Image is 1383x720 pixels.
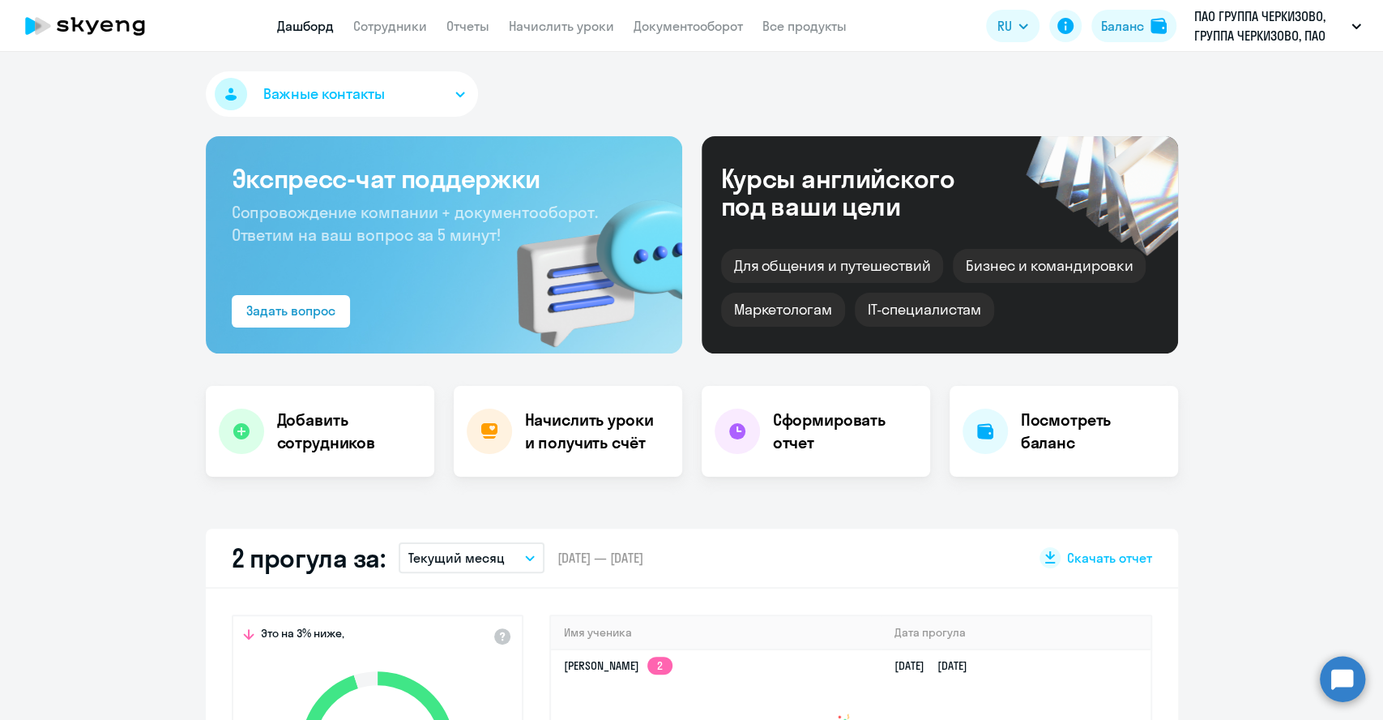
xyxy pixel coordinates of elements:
div: Баланс [1101,16,1144,36]
p: Текущий месяц [408,548,505,568]
th: Дата прогула [881,616,1150,649]
a: Отчеты [446,18,489,34]
a: [PERSON_NAME]2 [564,658,672,673]
button: ПАО ГРУППА ЧЕРКИЗОВО, ГРУППА ЧЕРКИЗОВО, ПАО [1186,6,1369,45]
th: Имя ученика [551,616,881,649]
button: Балансbalance [1091,10,1176,42]
h4: Добавить сотрудников [277,409,421,454]
img: balance [1150,18,1167,34]
div: Для общения и путешествий [721,249,944,283]
h4: Посмотреть баланс [1021,409,1165,454]
a: Начислить уроки [509,18,614,34]
span: Скачать отчет [1067,549,1152,567]
div: Курсы английского под ваши цели [721,165,998,220]
app-skyeng-badge: 2 [647,657,672,675]
h3: Экспресс-чат поддержки [232,162,656,195]
div: Маркетологам [721,293,845,327]
a: Документооборот [634,18,743,34]
button: Текущий месяц [399,542,544,573]
span: Это на 3% ниже, [261,626,344,645]
a: Дашборд [277,18,334,34]
h4: Сформировать отчет [773,409,917,454]
p: ПАО ГРУППА ЧЕРКИЗОВО, ГРУППА ЧЕРКИЗОВО, ПАО [1194,6,1345,45]
div: IT-специалистам [855,293,994,327]
span: RU [997,16,1012,36]
div: Задать вопрос [246,301,335,320]
button: Важные контакты [206,71,478,117]
button: RU [986,10,1039,42]
span: [DATE] — [DATE] [557,549,643,567]
span: Важные контакты [263,84,385,105]
h4: Начислить уроки и получить счёт [525,409,666,454]
div: Бизнес и командировки [953,249,1146,283]
a: Сотрудники [353,18,427,34]
span: Сопровождение компании + документооборот. Ответим на ваш вопрос за 5 минут! [232,202,598,245]
h2: 2 прогула за: [232,542,386,574]
img: bg-img [493,171,682,354]
a: [DATE][DATE] [894,658,980,673]
button: Задать вопрос [232,295,350,328]
a: Все продукты [762,18,847,34]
